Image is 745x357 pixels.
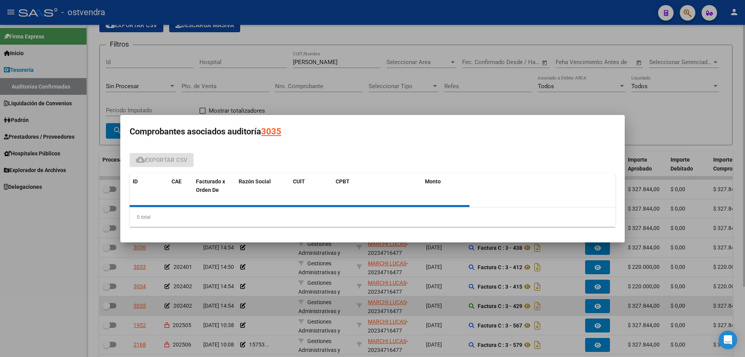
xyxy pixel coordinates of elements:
[236,173,290,207] datatable-header-cell: Razón Social
[136,155,145,164] mat-icon: cloud_download
[130,207,615,227] div: 0 total
[196,178,225,193] span: Facturado x Orden De
[425,178,441,185] span: Monto
[239,178,271,185] span: Razón Social
[333,173,422,207] datatable-header-cell: CPBT
[172,178,182,185] span: CAE
[293,178,305,185] span: CUIT
[133,178,138,185] span: ID
[290,173,333,207] datatable-header-cell: CUIT
[719,331,737,349] div: Open Intercom Messenger
[130,173,168,207] datatable-header-cell: ID
[136,157,187,164] span: Exportar CSV
[422,173,476,207] datatable-header-cell: Monto
[130,124,615,139] h3: Comprobantes asociados auditoría
[130,153,194,167] button: Exportar CSV
[168,173,193,207] datatable-header-cell: CAE
[193,173,236,207] datatable-header-cell: Facturado x Orden De
[336,178,350,185] span: CPBT
[261,124,281,139] div: 3035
